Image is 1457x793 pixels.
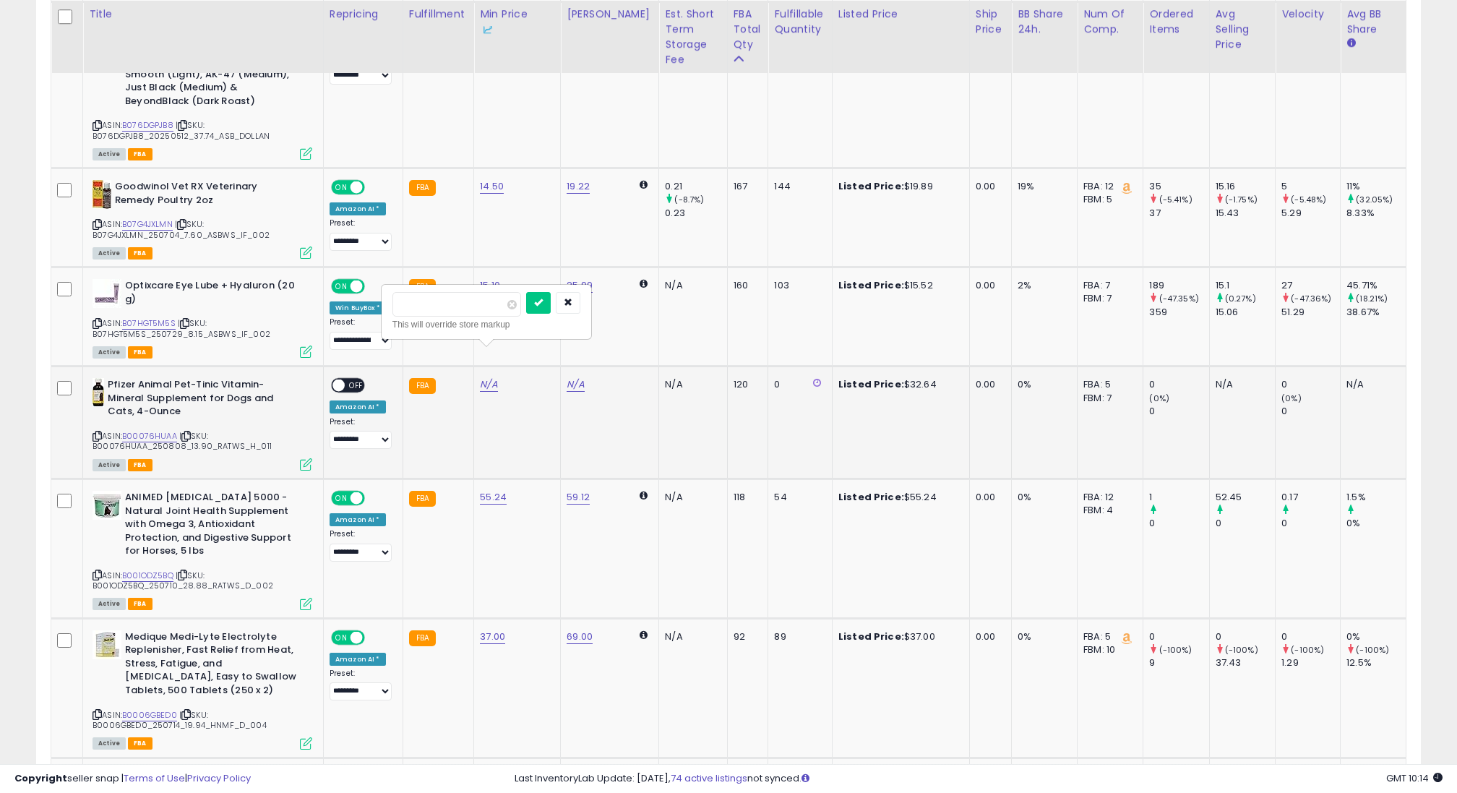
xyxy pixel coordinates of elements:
div: 160 [734,279,757,292]
b: Goodwinol Vet RX Veterinary Remedy Poultry 2oz [115,180,291,210]
div: FBA: 7 [1083,279,1132,292]
div: 144 [774,180,821,193]
span: FBA [128,737,152,750]
div: 0 [1149,630,1208,643]
span: | SKU: B076DGPJB8_20250512_37.74_ASB_DOLLAN [93,119,270,141]
div: 0.00 [976,180,1000,193]
div: Ship Price [976,7,1005,37]
div: ASIN: [93,279,312,356]
a: B07G4JXLMN [122,218,173,231]
div: $15.52 [838,279,958,292]
div: ASIN: [93,630,312,748]
div: 0% [1018,630,1066,643]
div: 38.67% [1346,306,1406,319]
a: 19.22 [567,179,590,194]
div: 1 [1149,491,1208,504]
div: FBM: 7 [1083,292,1132,305]
div: 0% [1346,517,1406,530]
div: $55.24 [838,491,958,504]
div: Est. Short Term Storage Fee [665,7,721,67]
div: 5 [1281,180,1340,193]
img: InventoryLab Logo [480,23,494,38]
span: All listings currently available for purchase on Amazon [93,459,126,471]
div: 15.43 [1216,207,1276,220]
div: Some or all of the values in this column are provided from Inventory Lab. [480,22,554,37]
b: Listed Price: [838,377,904,391]
div: 0% [1018,378,1066,391]
b: Listed Price: [838,490,904,504]
div: 52.45 [1216,491,1276,504]
small: FBA [409,630,436,646]
div: ASIN: [93,14,312,158]
div: Amazon AI * [330,513,386,526]
div: FBA: 12 [1083,491,1132,504]
small: (-1.75%) [1225,194,1258,205]
div: N/A [1216,378,1265,391]
div: FBM: 4 [1083,504,1132,517]
div: 54 [774,491,821,504]
a: N/A [567,377,584,392]
div: BB Share 24h. [1018,7,1071,37]
span: | SKU: B07HGT5M5S_250729_8.15_ASBWS_IF_002 [93,317,270,339]
span: OFF [363,492,386,505]
span: ON [332,631,351,643]
span: OFF [363,280,386,293]
b: ANIMED [MEDICAL_DATA] 5000 - Natural Joint Health Supplement with Omega 3, Antioxidant Protection... [125,491,301,562]
span: ON [332,181,351,194]
div: 118 [734,491,757,504]
div: ASIN: [93,491,312,609]
a: Terms of Use [124,771,185,785]
div: 11% [1346,180,1406,193]
div: 0.17 [1281,491,1340,504]
div: ASIN: [93,180,312,257]
b: Pfizer Animal Pet-Tinic Vitamin-Mineral Supplement for Dogs and Cats, 4-Ounce [108,378,283,422]
div: 8.33% [1346,207,1406,220]
span: All listings currently available for purchase on Amazon [93,247,126,260]
b: Optixcare Eye Lube + Hyaluron (20 g) [125,279,301,309]
small: (18.21%) [1356,293,1388,304]
div: FBA: 5 [1083,630,1132,643]
div: N/A [665,491,715,504]
small: (0.27%) [1225,293,1256,304]
span: FBA [128,346,152,359]
span: | SKU: B001ODZ5BQ_250710_28.88_RATWS_D_002 [93,570,273,591]
img: 51zY+GgBQIS._SL40_.jpg [93,630,121,659]
div: Num of Comp. [1083,7,1137,37]
div: This will override store markup [392,317,580,332]
div: Velocity [1281,7,1334,22]
div: Title [89,7,317,22]
div: FBM: 5 [1083,193,1132,206]
img: 41wQ8fndcHL._SL40_.jpg [93,180,111,209]
small: (0%) [1149,393,1169,404]
small: FBA [409,491,436,507]
a: B00076HUAA [122,430,177,442]
small: (-100%) [1356,644,1389,656]
div: Repricing [330,7,397,22]
small: (-100%) [1225,644,1258,656]
div: 2% [1018,279,1066,292]
a: 74 active listings [671,771,747,785]
a: 59.12 [567,490,590,505]
small: (0%) [1281,393,1302,404]
div: 19% [1018,180,1066,193]
div: Amazon AI * [330,653,386,666]
div: 9 [1149,656,1208,669]
span: OFF [345,380,368,392]
div: N/A [665,378,715,391]
a: Privacy Policy [187,771,251,785]
b: Medique Medi-Lyte Electrolyte Replenisher, Fast Relief from Heat, Stress, Fatigue, and [MEDICAL_D... [125,630,301,701]
div: FBA Total Qty [734,7,762,52]
strong: Copyright [14,771,67,785]
div: 0.00 [976,279,1000,292]
div: 89 [774,630,821,643]
div: 359 [1149,306,1208,319]
div: N/A [1346,378,1395,391]
div: [PERSON_NAME] [567,7,653,22]
div: $19.89 [838,180,958,193]
a: 55.24 [480,490,507,505]
div: 0 [1149,405,1208,418]
div: 37 [1149,207,1208,220]
div: 51.29 [1281,306,1340,319]
div: 92 [734,630,757,643]
div: FBA: 12 [1083,180,1132,193]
